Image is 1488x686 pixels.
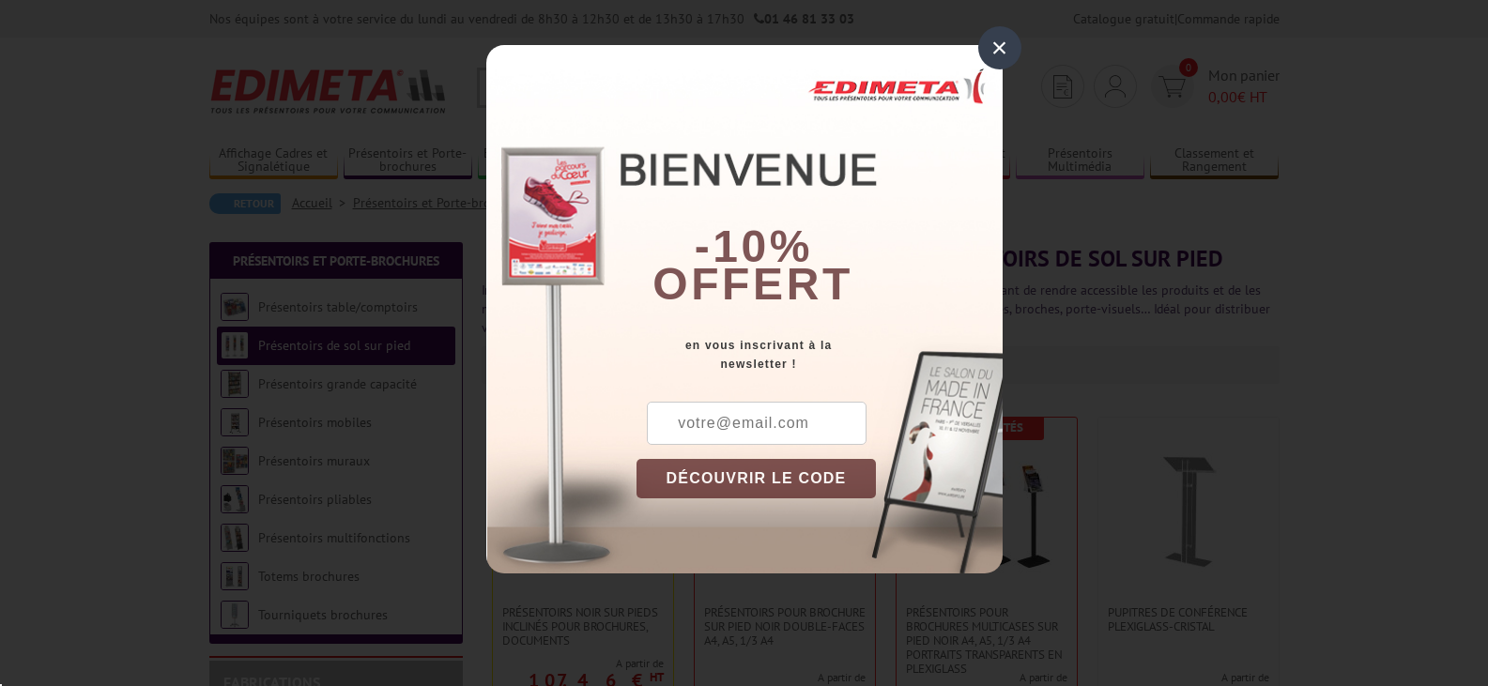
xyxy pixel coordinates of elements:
[978,26,1021,69] div: ×
[637,459,877,498] button: DÉCOUVRIR LE CODE
[695,221,813,271] b: -10%
[652,259,853,309] font: offert
[647,402,867,445] input: votre@email.com
[637,336,1003,373] div: en vous inscrivant à la newsletter !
